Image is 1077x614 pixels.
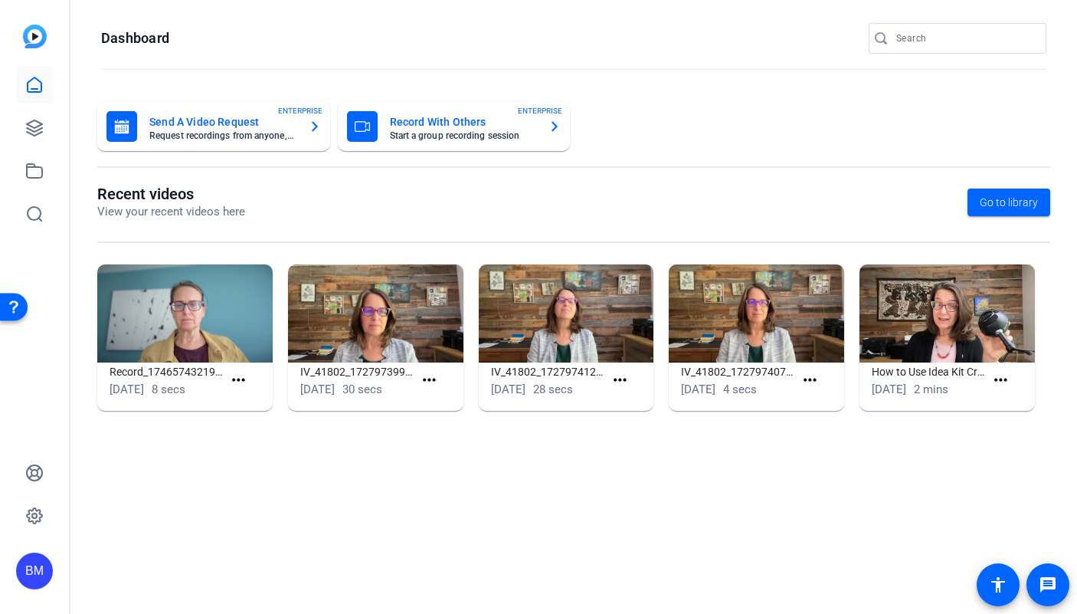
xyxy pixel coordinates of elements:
span: 4 secs [723,383,757,396]
div: BM [16,553,53,589]
mat-icon: more_horiz [991,371,1010,390]
h1: IV_41802_1727974072817_webcam [681,363,794,381]
mat-icon: message [1039,576,1057,594]
mat-icon: more_horiz [800,371,820,390]
img: IV_41802_1727974072817_webcam [669,264,844,363]
span: 2 mins [914,383,948,396]
img: IV_41802_1727973997555_webcam [288,264,463,363]
button: Record With OthersStart a group recording sessionENTERPRISE [338,102,571,151]
h1: Record_1746574321982_webcam [110,363,223,381]
span: ENTERPRISE [518,105,562,117]
span: ENTERPRISE [278,105,322,117]
h1: IV_41802_1727974122981_webcam [491,363,604,381]
img: How to Use Idea Kit Creator Studio [859,264,1035,363]
img: blue-gradient.svg [23,25,47,48]
h1: IV_41802_1727973997555_webcam [300,363,414,381]
span: [DATE] [681,383,715,396]
input: Search [896,29,1034,48]
h1: Dashboard [101,29,169,48]
img: IV_41802_1727974122981_webcam [479,264,654,363]
span: 8 secs [152,383,185,396]
a: Go to library [967,189,1050,216]
img: Record_1746574321982_webcam [97,264,273,363]
span: [DATE] [300,383,335,396]
mat-card-title: Send A Video Request [149,113,296,131]
h1: How to Use Idea Kit Creator Studio [872,363,985,381]
mat-card-subtitle: Request recordings from anyone, anywhere [149,131,296,140]
span: 28 secs [533,383,573,396]
mat-icon: more_horiz [420,371,439,390]
mat-icon: accessibility [989,576,1007,594]
button: Send A Video RequestRequest recordings from anyone, anywhereENTERPRISE [97,102,330,151]
h1: Recent videos [97,185,245,203]
mat-card-title: Record With Others [390,113,537,131]
span: Go to library [980,195,1038,211]
mat-icon: more_horiz [611,371,630,390]
span: [DATE] [110,383,144,396]
mat-icon: more_horiz [229,371,248,390]
p: View your recent videos here [97,203,245,221]
span: [DATE] [872,383,906,396]
span: 30 secs [342,383,382,396]
span: [DATE] [491,383,525,396]
mat-card-subtitle: Start a group recording session [390,131,537,140]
